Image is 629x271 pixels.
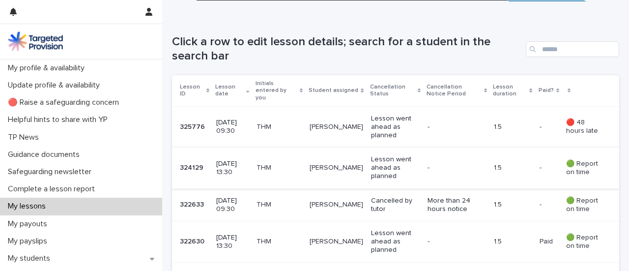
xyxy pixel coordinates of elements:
[566,160,603,177] p: 🟢 Report on time
[4,133,47,142] p: TP News
[494,201,531,209] p: 1.5
[216,119,248,135] p: [DATE] 09:30
[4,167,99,177] p: Safeguarding newsletter
[257,164,302,172] p: THM
[309,85,358,96] p: Student assigned
[494,123,531,131] p: 1.5
[216,197,248,213] p: [DATE] 09:30
[566,197,603,213] p: 🟢 Report on time
[428,238,482,246] p: -
[216,160,248,177] p: [DATE] 13:30
[215,82,244,100] p: Lesson date
[371,155,420,180] p: Lesson went ahead as planned
[172,221,619,262] tr: 322630322630 [DATE] 13:30THM[PERSON_NAME]Lesson went ahead as planned-1.5PaidPaid 🟢 Report on time
[427,82,482,100] p: Cancellation Notice Period
[310,238,363,246] p: [PERSON_NAME]
[494,238,531,246] p: 1.5
[371,115,420,139] p: Lesson went ahead as planned
[4,81,108,90] p: Update profile & availability
[526,41,619,57] input: Search
[180,199,206,209] p: 322633
[4,237,55,246] p: My payslips
[540,121,543,131] p: -
[4,254,58,263] p: My students
[4,219,55,229] p: My payouts
[540,162,543,172] p: -
[4,202,54,211] p: My lessons
[172,148,619,188] tr: 324129324129 [DATE] 13:30THM[PERSON_NAME]Lesson went ahead as planned-1.5-- 🟢 Report on time
[256,78,297,103] p: Initials entered by you
[494,164,531,172] p: 1.5
[8,31,63,51] img: M5nRWzHhSzIhMunXDL62
[257,123,302,131] p: THM
[180,121,207,131] p: 325776
[540,199,543,209] p: -
[4,115,115,124] p: Helpful hints to share with YP
[428,197,482,213] p: More than 24 hours notice
[4,184,103,194] p: Complete a lesson report
[257,201,302,209] p: THM
[310,201,363,209] p: [PERSON_NAME]
[539,85,554,96] p: Paid?
[310,123,363,131] p: [PERSON_NAME]
[172,188,619,221] tr: 322633322633 [DATE] 09:30THM[PERSON_NAME]Cancelled by tutorMore than 24 hours notice1.5-- 🟢 Repor...
[180,162,205,172] p: 324129
[540,236,555,246] p: Paid
[216,234,248,250] p: [DATE] 13:30
[4,150,87,159] p: Guidance documents
[371,229,420,254] p: Lesson went ahead as planned
[180,82,204,100] p: Lesson ID
[4,98,127,107] p: 🔴 Raise a safeguarding concern
[370,82,415,100] p: Cancellation Status
[172,35,522,63] h1: Click a row to edit lesson details; search for a student in the search bar
[371,197,420,213] p: Cancelled by tutor
[428,123,482,131] p: -
[428,164,482,172] p: -
[172,107,619,148] tr: 325776325776 [DATE] 09:30THM[PERSON_NAME]Lesson went ahead as planned-1.5-- 🔴 48 hours late
[566,119,603,135] p: 🔴 48 hours late
[180,236,206,246] p: 322630
[566,234,603,250] p: 🟢 Report on time
[493,82,527,100] p: Lesson duration
[257,238,302,246] p: THM
[4,63,92,73] p: My profile & availability
[310,164,363,172] p: [PERSON_NAME]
